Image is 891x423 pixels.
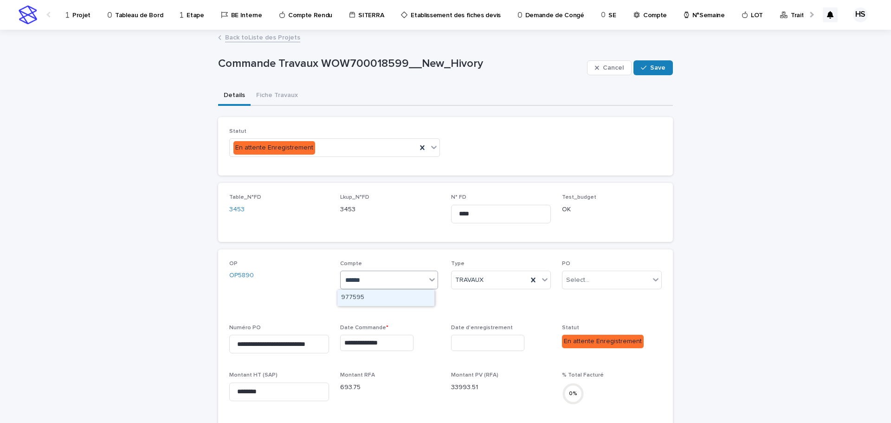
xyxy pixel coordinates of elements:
[19,6,37,24] img: stacker-logo-s-only.png
[229,271,254,280] a: OP5890
[340,325,388,331] span: Date Commande
[229,129,246,134] span: Statut
[562,205,662,215] p: OK
[633,60,673,75] button: Save
[229,261,238,267] span: OP
[229,195,261,200] span: Table_N°FD
[603,65,624,71] span: Cancel
[229,205,245,215] a: 3453
[340,261,362,267] span: Compte
[337,290,434,306] div: 977595
[562,325,579,331] span: Statut
[455,275,484,285] span: TRAVAUX
[451,383,551,392] p: 33993.51
[225,32,300,42] a: Back toListe des Projets
[562,261,570,267] span: PO
[340,195,369,200] span: Lkup_N°FD
[562,335,644,348] div: En attente Enregistrement
[229,372,278,378] span: Montant HT (SAP)
[451,195,466,200] span: N° FD
[218,57,583,71] p: Commande Travaux WOW700018599__New_Hivory
[340,205,440,215] p: 3453
[233,141,315,155] div: En attente Enregistrement
[340,372,375,378] span: Montant RFA
[562,372,604,378] span: % Total Facturé
[451,325,513,331] span: Date d'enregistrement
[451,261,465,267] span: Type
[251,86,303,106] button: Fiche Travaux
[562,389,584,398] div: 0 %
[650,65,665,71] span: Save
[566,275,589,285] div: Select...
[451,372,498,378] span: Montant PV (RFA)
[562,195,596,200] span: Test_budget
[218,86,251,106] button: Details
[853,7,868,22] div: HS
[229,325,261,331] span: Numéro PO
[340,383,440,392] p: 693.75
[587,60,632,75] button: Cancel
